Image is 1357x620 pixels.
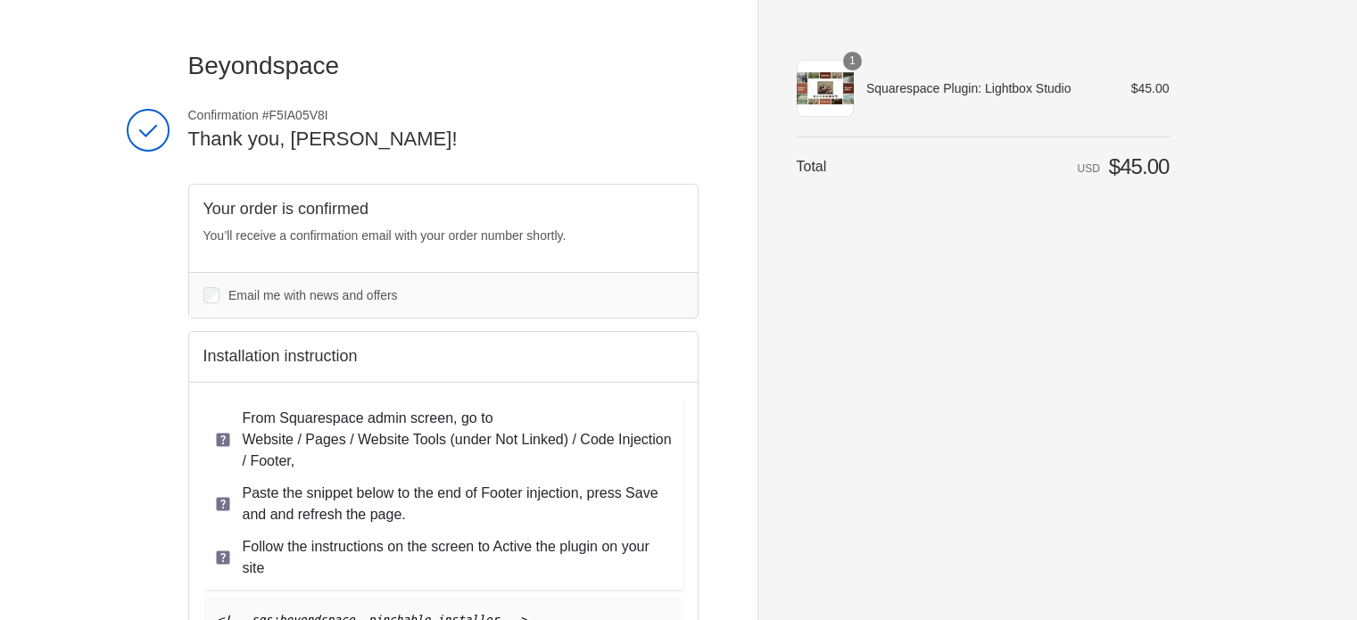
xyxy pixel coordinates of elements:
[1109,154,1170,178] span: $45.00
[203,346,683,367] h2: Installation instruction
[243,536,673,579] p: Follow the instructions on the screen to Active the plugin on your site
[797,159,827,174] span: Total
[203,199,683,219] h2: Your order is confirmed
[866,80,1106,96] span: Squarespace Plugin: Lightbox Studio
[188,107,699,123] span: Confirmation #F5IA05V8I
[1131,81,1170,95] span: $45.00
[188,52,340,79] span: Beyondspace
[203,227,683,245] p: You’ll receive a confirmation email with your order number shortly.
[188,127,699,153] h2: Thank you, [PERSON_NAME]!
[228,288,398,302] span: Email me with news and offers
[1078,162,1100,175] span: USD
[243,483,673,525] p: Paste the snippet below to the end of Footer injection, press Save and and refresh the page.
[843,52,862,70] span: 1
[243,408,673,472] p: From Squarespace admin screen, go to Website / Pages / Website Tools (under Not Linked) / Code In...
